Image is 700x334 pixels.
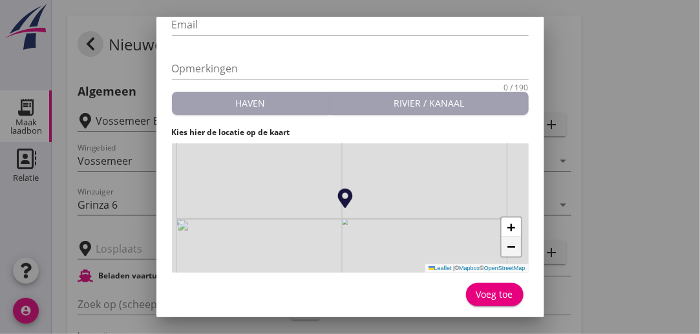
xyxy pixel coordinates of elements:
[335,189,355,208] img: Marker
[429,265,452,271] a: Leaflet
[172,14,529,35] input: Email
[502,237,521,256] a: Zoom out
[502,218,521,237] a: Zoom in
[504,84,529,92] div: 0 / 190
[177,96,324,110] div: Haven
[466,283,524,306] button: Voeg toe
[507,238,515,255] span: −
[330,92,529,115] button: Rivier / kanaal
[172,58,529,79] input: Opmerkingen
[335,96,524,110] div: Rivier / kanaal
[459,265,480,271] a: Mapbox
[484,265,525,271] a: OpenStreetMap
[453,265,454,271] span: |
[476,287,513,301] div: Voeg toe
[425,264,529,273] div: © ©
[507,219,515,235] span: +
[172,127,529,138] h4: Kies hier de locatie op de kaart
[172,92,330,115] button: Haven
